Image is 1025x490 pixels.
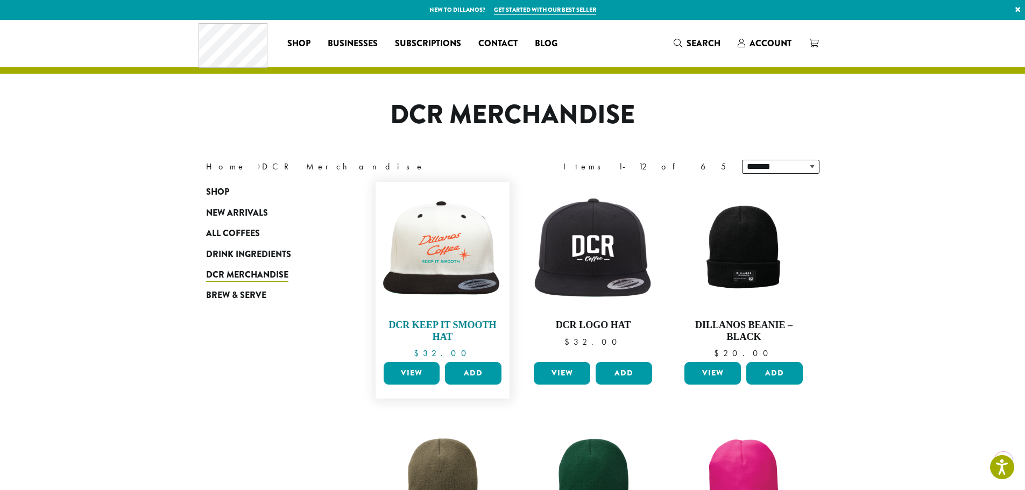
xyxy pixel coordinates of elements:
button: Add [746,362,803,385]
span: New Arrivals [206,207,268,220]
a: View [384,362,440,385]
a: Drink Ingredients [206,244,335,264]
span: $ [564,336,574,347]
span: Shop [206,186,229,199]
span: Subscriptions [395,37,461,51]
a: Get started with our best seller [494,5,596,15]
bdi: 32.00 [414,347,471,359]
span: $ [714,347,723,359]
span: Businesses [328,37,378,51]
a: View [684,362,741,385]
a: Dillanos Beanie – Black $20.00 [682,187,805,358]
a: Home [206,161,246,172]
span: $ [414,347,423,359]
img: keep-it-smooth-hat.png [380,199,504,300]
img: dcr-hat.png [531,196,655,303]
h4: DCR Keep It Smooth Hat [381,319,505,343]
h1: DCR Merchandise [198,100,828,131]
a: New Arrivals [206,203,335,223]
a: Search [665,34,729,52]
a: Shop [206,182,335,202]
span: Blog [535,37,557,51]
span: All Coffees [206,227,260,240]
span: DCR Merchandise [206,268,288,282]
span: Brew & Serve [206,289,266,302]
a: DCR Merchandise [206,265,335,285]
span: Contact [478,37,518,51]
bdi: 20.00 [714,347,773,359]
h4: Dillanos Beanie – Black [682,319,805,343]
span: Search [687,37,720,49]
nav: Breadcrumb [206,160,497,173]
a: All Coffees [206,223,335,244]
a: DCR Keep It Smooth Hat $32.00 [381,187,505,358]
a: View [534,362,590,385]
div: Items 1-12 of 65 [563,160,726,173]
span: Account [750,37,791,49]
img: Beanie-Black-scaled.png [682,187,805,311]
bdi: 32.00 [564,336,622,347]
a: Brew & Serve [206,285,335,306]
h4: DCR Logo Hat [531,319,655,331]
button: Add [596,362,652,385]
a: DCR Logo Hat $32.00 [531,187,655,358]
a: Shop [279,35,319,52]
span: Drink Ingredients [206,248,291,261]
span: › [257,157,261,173]
span: Shop [287,37,310,51]
button: Add [445,362,501,385]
